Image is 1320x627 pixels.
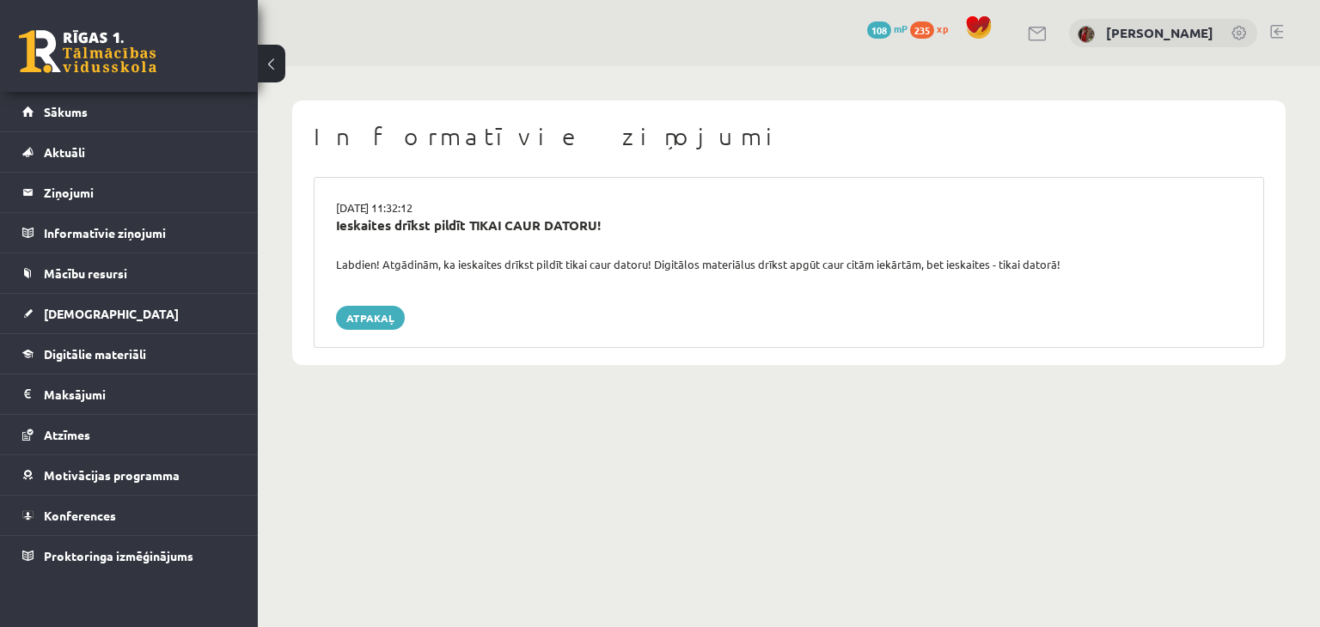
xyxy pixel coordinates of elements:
[22,415,236,454] a: Atzīmes
[22,253,236,293] a: Mācību resursi
[937,21,948,35] span: xp
[22,334,236,374] a: Digitālie materiāli
[336,216,1242,235] div: Ieskaites drīkst pildīt TIKAI CAUR DATORU!
[22,536,236,575] a: Proktoringa izmēģinājums
[44,346,146,362] span: Digitālie materiāli
[44,548,193,563] span: Proktoringa izmēģinājums
[336,306,405,330] a: Atpakaļ
[314,122,1264,151] h1: Informatīvie ziņojumi
[22,374,236,414] a: Maksājumi
[44,508,116,523] span: Konferences
[44,104,88,119] span: Sākums
[323,199,1255,216] div: [DATE] 11:32:12
[867,21,907,35] a: 108 mP
[44,374,236,414] legend: Maksājumi
[44,467,180,483] span: Motivācijas programma
[19,30,156,73] a: Rīgas 1. Tālmācības vidusskola
[44,306,179,321] span: [DEMOGRAPHIC_DATA]
[22,455,236,495] a: Motivācijas programma
[22,132,236,172] a: Aktuāli
[22,496,236,535] a: Konferences
[44,144,85,160] span: Aktuāli
[44,427,90,442] span: Atzīmes
[910,21,956,35] a: 235 xp
[894,21,907,35] span: mP
[44,213,236,253] legend: Informatīvie ziņojumi
[22,294,236,333] a: [DEMOGRAPHIC_DATA]
[867,21,891,39] span: 108
[323,256,1255,273] div: Labdien! Atgādinām, ka ieskaites drīkst pildīt tikai caur datoru! Digitālos materiālus drīkst apg...
[910,21,934,39] span: 235
[22,213,236,253] a: Informatīvie ziņojumi
[44,173,236,212] legend: Ziņojumi
[44,265,127,281] span: Mācību resursi
[22,92,236,131] a: Sākums
[1078,26,1095,43] img: Vitālijs Kapustins
[1106,24,1213,41] a: [PERSON_NAME]
[22,173,236,212] a: Ziņojumi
